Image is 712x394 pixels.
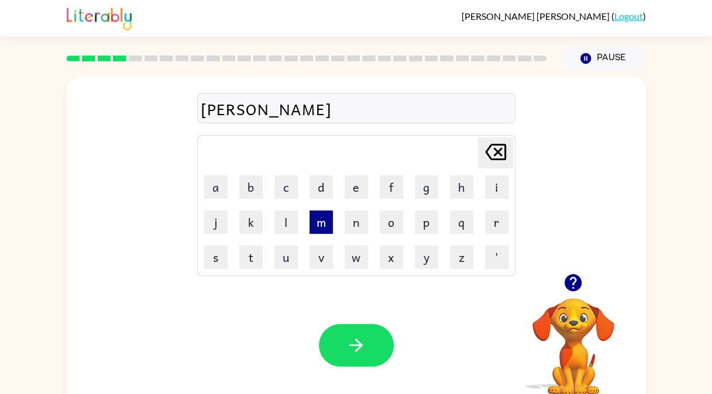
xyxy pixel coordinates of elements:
button: q [450,210,473,234]
button: c [274,175,298,199]
span: [PERSON_NAME] [PERSON_NAME] [462,11,611,22]
button: x [380,246,403,269]
button: v [309,246,333,269]
button: t [239,246,263,269]
button: m [309,210,333,234]
button: y [415,246,438,269]
button: b [239,175,263,199]
button: j [204,210,228,234]
button: s [204,246,228,269]
button: e [345,175,368,199]
button: i [485,175,508,199]
div: ( ) [462,11,646,22]
button: h [450,175,473,199]
button: o [380,210,403,234]
button: z [450,246,473,269]
button: n [345,210,368,234]
button: a [204,175,228,199]
button: k [239,210,263,234]
button: d [309,175,333,199]
a: Logout [614,11,643,22]
button: f [380,175,403,199]
button: l [274,210,298,234]
div: [PERSON_NAME] [201,96,512,121]
img: Literably [67,5,132,30]
button: g [415,175,438,199]
button: Pause [561,45,646,72]
button: ' [485,246,508,269]
button: u [274,246,298,269]
button: p [415,210,438,234]
button: w [345,246,368,269]
button: r [485,210,508,234]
